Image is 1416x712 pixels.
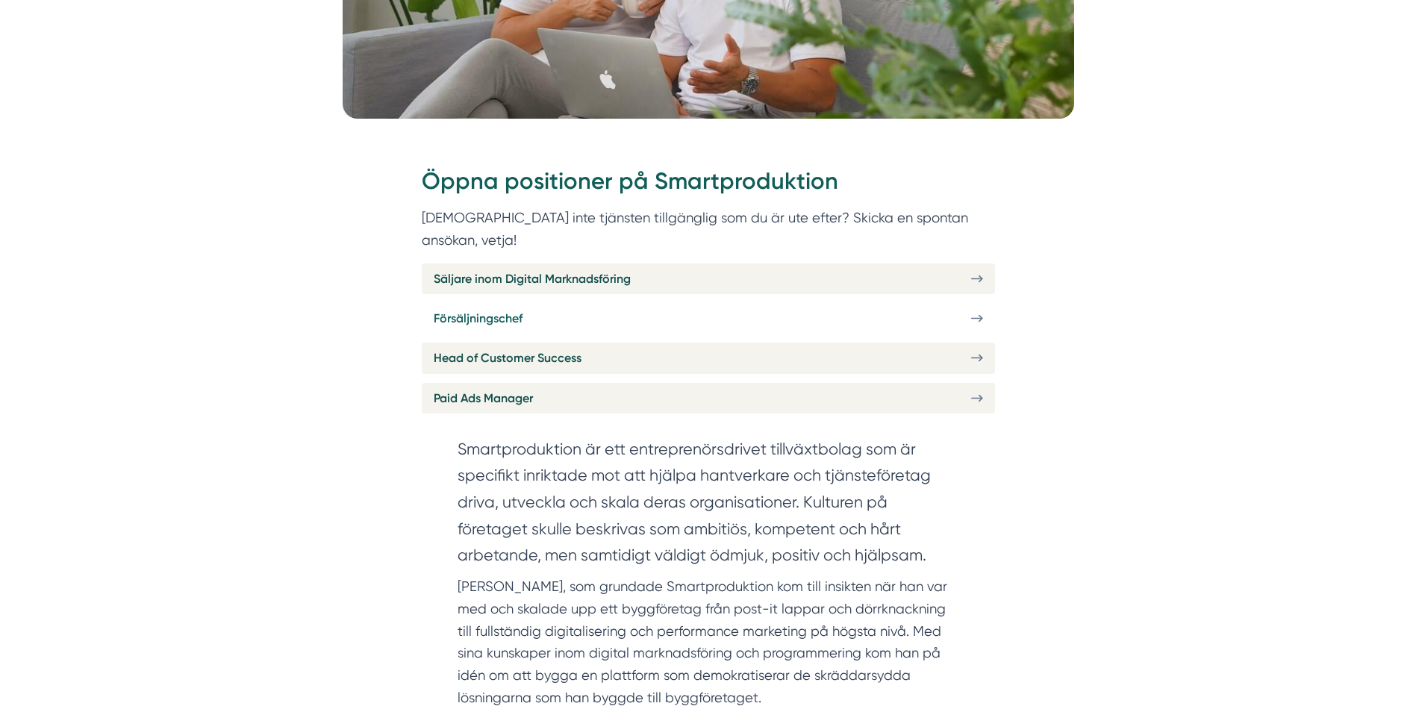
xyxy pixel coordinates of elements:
section: Smartproduktion är ett entreprenörsdrivet tillväxtbolag som är specifikt inriktade mot att hjälpa... [458,436,959,576]
span: Säljare inom Digital Marknadsföring [434,269,631,288]
a: Head of Customer Success [422,343,995,373]
span: Paid Ads Manager [434,389,533,407]
a: Säljare inom Digital Marknadsföring [422,263,995,294]
span: Head of Customer Success [434,349,581,367]
span: Försäljningschef [434,309,523,328]
a: Paid Ads Manager [422,383,995,413]
p: [DEMOGRAPHIC_DATA] inte tjänsten tillgänglig som du är ute efter? Skicka en spontan ansökan, vetja! [422,207,995,251]
a: Försäljningschef [422,303,995,334]
h2: Öppna positioner på Smartproduktion [422,165,995,207]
